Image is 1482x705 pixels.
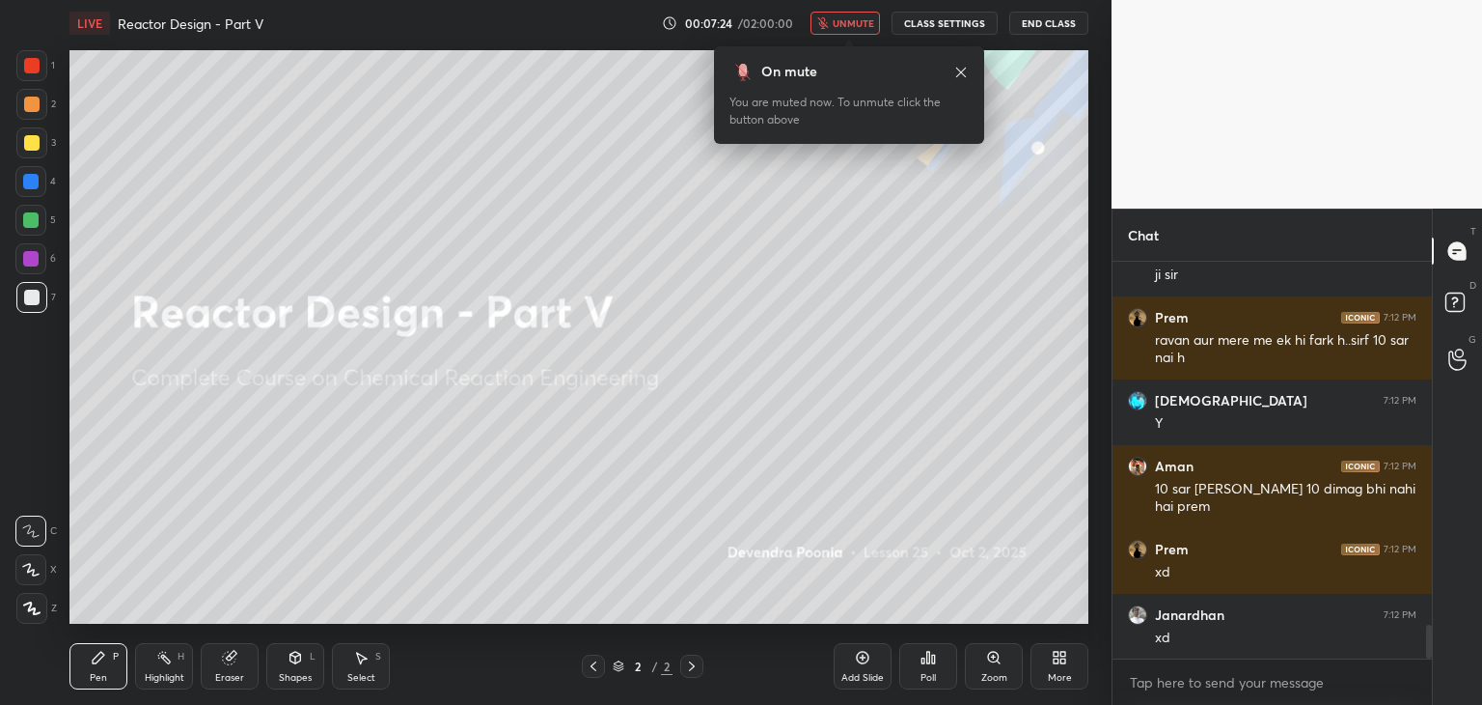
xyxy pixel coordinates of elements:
h6: Prem [1155,309,1189,326]
div: Zoom [981,673,1007,683]
h6: Aman [1155,458,1194,475]
img: 1d4650aa1dcc4edfaa0bc4bdc425bb32.jpg [1128,540,1147,559]
div: 6 [15,243,56,274]
div: xd [1155,629,1416,648]
div: L [310,652,316,662]
div: H [178,652,184,662]
h4: Reactor Design - Part V [118,14,263,33]
div: Eraser [215,673,244,683]
div: 2 [661,658,672,675]
div: 2 [16,89,56,120]
img: iconic-dark.1390631f.png [1341,312,1380,324]
div: Poll [920,673,936,683]
span: unmute [833,16,874,30]
div: More [1048,673,1072,683]
button: unmute [810,12,880,35]
div: X [15,554,57,585]
div: 1 [16,50,55,81]
button: End Class [1009,12,1088,35]
img: 1d4650aa1dcc4edfaa0bc4bdc425bb32.jpg [1128,308,1147,327]
h6: Janardhan [1155,606,1224,624]
div: S [375,652,381,662]
img: 5c071312bb7f4cb1a317e4c628e291c6.jpg [1128,391,1147,410]
h6: [DEMOGRAPHIC_DATA] [1155,392,1307,409]
div: LIVE [69,12,110,35]
div: ravan aur mere me ek hi fark h..sirf 10 sar nai h [1155,331,1416,368]
button: CLASS SETTINGS [892,12,998,35]
div: 7:12 PM [1384,395,1416,407]
div: / [651,661,657,672]
div: You are muted now. To unmute click the button above [729,94,969,128]
div: Y [1155,414,1416,434]
img: 76cdaa57e4ab4842a0f0b7e5cba06b9d.jpg [1128,606,1147,625]
p: T [1470,224,1476,239]
p: D [1469,278,1476,293]
div: Add Slide [841,673,884,683]
div: P [113,652,119,662]
div: 5 [15,205,56,236]
div: Shapes [279,673,312,683]
div: grid [1112,262,1432,660]
div: 3 [16,127,56,158]
h6: Prem [1155,541,1189,558]
div: Z [16,593,57,624]
div: 7 [16,282,56,313]
img: iconic-dark.1390631f.png [1341,544,1380,555]
div: Highlight [145,673,184,683]
img: 949e29f9862f4caf874f4e4ce80cebf2.88861290_3 [1128,457,1147,476]
div: 2 [628,661,647,672]
div: Select [347,673,375,683]
div: xd [1155,563,1416,582]
div: 7:12 PM [1384,544,1416,555]
div: Pen [90,673,107,683]
div: 4 [15,166,56,197]
img: iconic-dark.1390631f.png [1341,461,1380,472]
div: 7:12 PM [1384,461,1416,472]
p: Chat [1112,210,1174,261]
p: G [1468,332,1476,347]
div: 7:12 PM [1384,312,1416,324]
div: ji sir [1155,266,1416,285]
div: C [15,516,57,547]
div: 10 sar [PERSON_NAME] 10 dimag bhi nahi hai prem [1155,480,1416,517]
div: On mute [761,62,817,82]
div: 7:12 PM [1384,609,1416,621]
